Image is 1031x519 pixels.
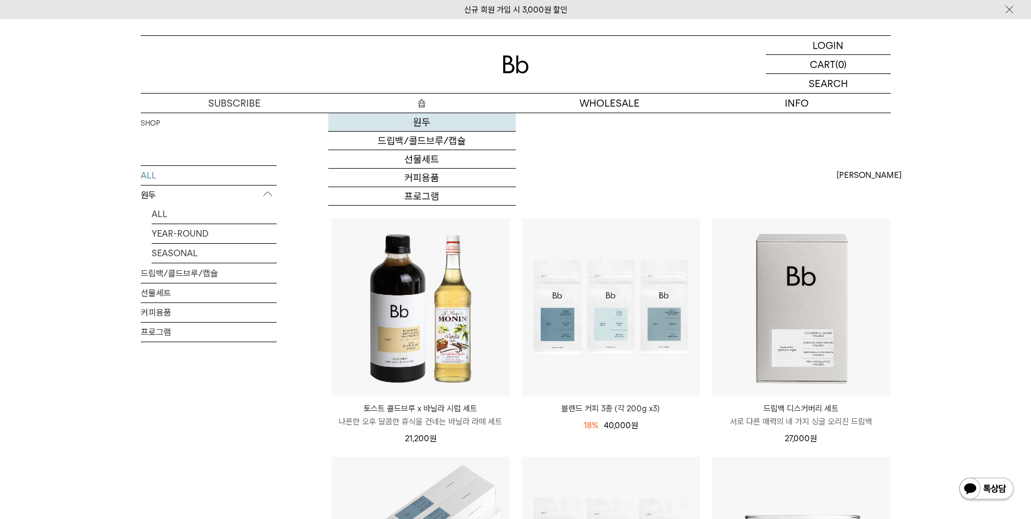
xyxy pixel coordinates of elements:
[631,421,638,430] span: 원
[152,205,277,224] a: ALL
[958,477,1015,503] img: 카카오톡 채널 1:1 채팅 버튼
[835,55,847,73] p: (0)
[516,94,703,113] p: WHOLESALE
[809,74,848,93] p: SEARCH
[141,323,277,342] a: 프로그램
[766,36,891,55] a: LOGIN
[328,187,516,206] a: 프로그램
[712,402,890,428] a: 드립백 디스커버리 세트 서로 다른 매력의 네 가지 싱글 오리진 드립백
[712,218,890,397] img: 드립백 디스커버리 세트
[328,132,516,150] a: 드립백/콜드브루/캡슐
[141,118,160,129] a: SHOP
[522,402,700,415] a: 블렌드 커피 3종 (각 200g x3)
[503,55,529,73] img: 로고
[328,150,516,169] a: 선물세트
[141,186,277,205] p: 원두
[152,224,277,243] a: YEAR-ROUND
[604,421,638,430] span: 40,000
[810,434,817,443] span: 원
[429,434,436,443] span: 원
[332,218,510,397] img: 토스트 콜드브루 x 바닐라 시럽 세트
[332,402,510,415] p: 토스트 콜드브루 x 바닐라 시럽 세트
[766,55,891,74] a: CART (0)
[332,402,510,428] a: 토스트 콜드브루 x 바닐라 시럽 세트 나른한 오후 달콤한 휴식을 건네는 바닐라 라떼 세트
[584,419,598,432] div: 18%
[703,94,891,113] p: INFO
[712,415,890,428] p: 서로 다른 매력의 네 가지 싱글 오리진 드립백
[152,244,277,263] a: SEASONAL
[712,402,890,415] p: 드립백 디스커버리 세트
[328,94,516,113] a: 숍
[785,434,817,443] span: 27,000
[328,169,516,187] a: 커피용품
[141,303,277,322] a: 커피용품
[141,283,277,302] a: 선물세트
[332,415,510,428] p: 나른한 오후 달콤한 휴식을 건네는 바닐라 라떼 세트
[141,94,328,113] a: SUBSCRIBE
[141,166,277,185] a: ALL
[328,113,516,132] a: 원두
[836,169,902,182] span: [PERSON_NAME]
[464,5,567,15] a: 신규 회원 가입 시 3,000원 할인
[141,264,277,283] a: 드립백/콜드브루/캡슐
[405,434,436,443] span: 21,200
[810,55,835,73] p: CART
[813,36,843,54] p: LOGIN
[522,218,700,397] img: 블렌드 커피 3종 (각 200g x3)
